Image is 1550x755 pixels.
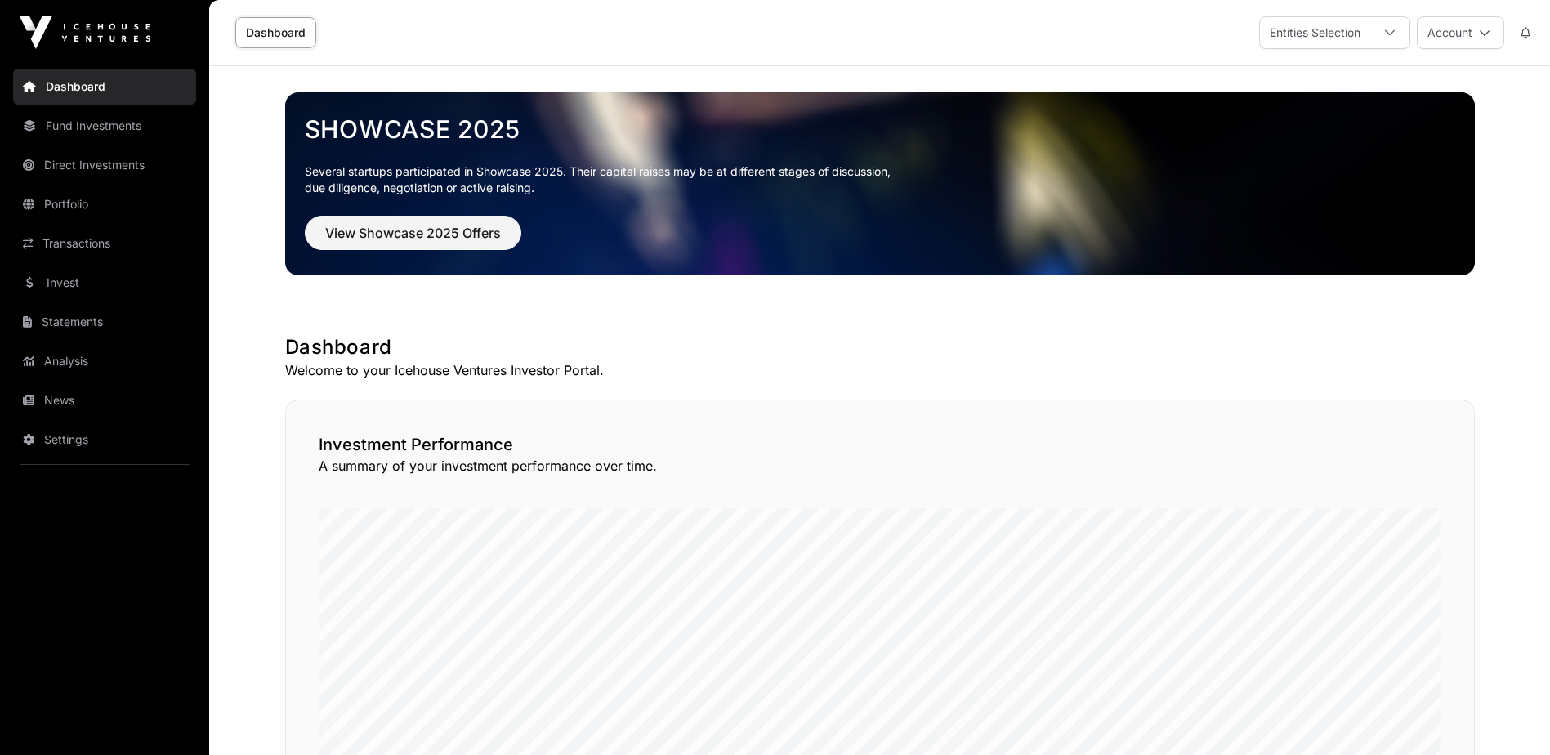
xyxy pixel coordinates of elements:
iframe: Chat Widget [1468,677,1550,755]
a: Fund Investments [13,108,196,144]
a: Invest [13,265,196,301]
a: Analysis [13,343,196,379]
div: Entities Selection [1260,17,1370,48]
a: Settings [13,422,196,458]
p: Welcome to your Icehouse Ventures Investor Portal. [285,360,1475,380]
a: Showcase 2025 [305,114,1455,144]
a: Direct Investments [13,147,196,183]
a: Transactions [13,226,196,261]
a: View Showcase 2025 Offers [305,232,521,248]
a: News [13,382,196,418]
h2: Investment Performance [319,433,1441,456]
button: Account [1417,16,1504,49]
a: Dashboard [235,17,316,48]
a: Portfolio [13,186,196,222]
h1: Dashboard [285,334,1475,360]
button: View Showcase 2025 Offers [305,216,521,250]
img: Showcase 2025 [285,92,1475,275]
p: A summary of your investment performance over time. [319,456,1441,476]
a: Statements [13,304,196,340]
span: View Showcase 2025 Offers [325,223,501,243]
p: Several startups participated in Showcase 2025. Their capital raises may be at different stages o... [305,163,1455,196]
img: Icehouse Ventures Logo [20,16,150,49]
a: Dashboard [13,69,196,105]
